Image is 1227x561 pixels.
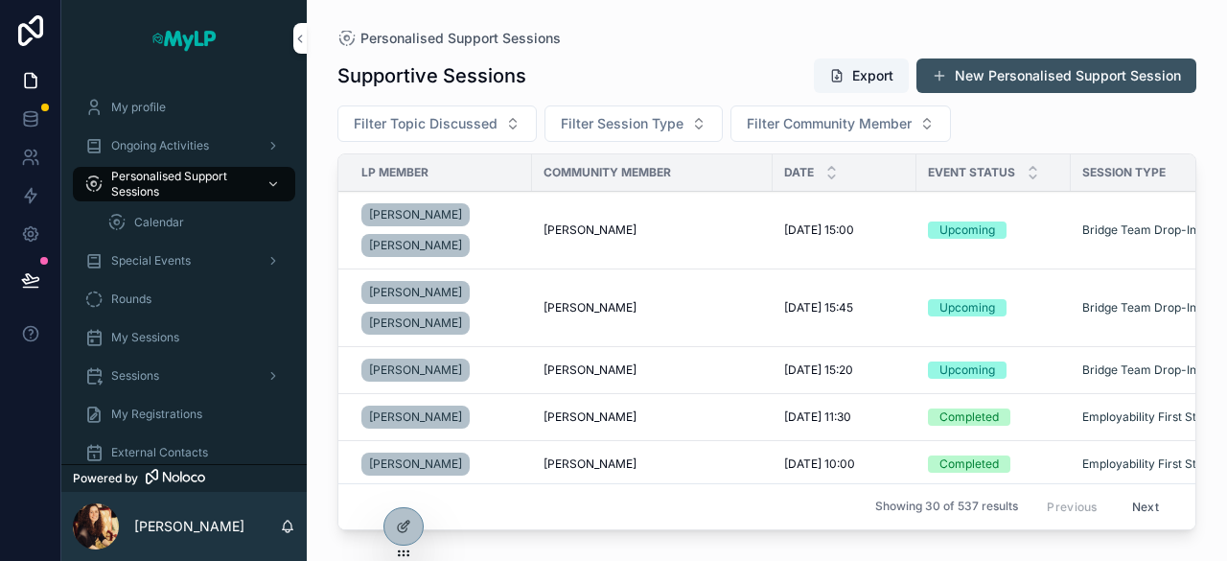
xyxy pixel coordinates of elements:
[361,402,521,432] a: [PERSON_NAME]
[111,368,159,384] span: Sessions
[369,207,462,222] span: [PERSON_NAME]
[337,29,561,48] a: Personalised Support Sessions
[544,456,637,472] span: [PERSON_NAME]
[784,409,851,425] span: [DATE] 11:30
[784,362,853,378] span: [DATE] 15:20
[928,299,1059,316] a: Upcoming
[361,453,470,476] a: [PERSON_NAME]
[73,244,295,278] a: Special Events
[784,165,814,180] span: Date
[916,58,1196,93] button: New Personalised Support Session
[1082,165,1166,180] span: Session Type
[134,215,184,230] span: Calendar
[111,292,151,307] span: Rounds
[544,300,637,316] span: [PERSON_NAME]
[928,165,1015,180] span: Event status
[73,90,295,125] a: My profile
[875,500,1018,515] span: Showing 30 of 537 results
[784,222,905,238] a: [DATE] 15:00
[111,407,202,422] span: My Registrations
[369,238,462,253] span: [PERSON_NAME]
[337,105,537,142] button: Select Button
[111,100,166,115] span: My profile
[361,355,521,386] a: [PERSON_NAME]
[73,435,295,470] a: External Contacts
[361,234,470,257] a: [PERSON_NAME]
[544,456,761,472] a: [PERSON_NAME]
[354,114,498,133] span: Filter Topic Discussed
[544,300,761,316] a: [PERSON_NAME]
[784,300,853,316] span: [DATE] 15:45
[939,456,999,473] div: Completed
[361,203,470,226] a: [PERSON_NAME]
[369,362,462,378] span: [PERSON_NAME]
[544,409,637,425] span: [PERSON_NAME]
[544,222,761,238] a: [PERSON_NAME]
[928,409,1059,426] a: Completed
[73,129,295,163] a: Ongoing Activities
[939,299,995,316] div: Upcoming
[369,456,462,472] span: [PERSON_NAME]
[150,23,218,54] img: App logo
[361,406,470,429] a: [PERSON_NAME]
[73,471,138,486] span: Powered by
[337,62,526,89] h1: Supportive Sessions
[784,456,855,472] span: [DATE] 10:00
[784,456,905,472] a: [DATE] 10:00
[784,362,905,378] a: [DATE] 15:20
[939,362,995,379] div: Upcoming
[73,397,295,432] a: My Registrations
[1119,492,1172,522] button: Next
[561,114,683,133] span: Filter Session Type
[544,362,761,378] a: [PERSON_NAME]
[544,409,761,425] a: [PERSON_NAME]
[134,517,244,536] p: [PERSON_NAME]
[111,330,179,345] span: My Sessions
[928,456,1059,473] a: Completed
[73,320,295,355] a: My Sessions
[361,199,521,261] a: [PERSON_NAME][PERSON_NAME]
[361,359,470,382] a: [PERSON_NAME]
[730,105,951,142] button: Select Button
[814,58,909,93] button: Export
[361,312,470,335] a: [PERSON_NAME]
[361,281,470,304] a: [PERSON_NAME]
[61,464,307,492] a: Powered by
[369,409,462,425] span: [PERSON_NAME]
[747,114,912,133] span: Filter Community Member
[61,77,307,464] div: scrollable content
[369,316,462,331] span: [PERSON_NAME]
[544,105,723,142] button: Select Button
[96,205,295,240] a: Calendar
[544,362,637,378] span: [PERSON_NAME]
[939,409,999,426] div: Completed
[111,138,209,153] span: Ongoing Activities
[939,222,995,239] div: Upcoming
[73,359,295,393] a: Sessions
[928,362,1059,379] a: Upcoming
[544,165,671,180] span: Community Member
[111,253,191,269] span: Special Events
[73,167,295,201] a: Personalised Support Sessions
[928,222,1059,239] a: Upcoming
[360,29,561,48] span: Personalised Support Sessions
[111,445,208,460] span: External Contacts
[784,409,905,425] a: [DATE] 11:30
[361,449,521,479] a: [PERSON_NAME]
[361,165,428,180] span: LP member
[73,282,295,316] a: Rounds
[361,277,521,339] a: [PERSON_NAME][PERSON_NAME]
[369,285,462,300] span: [PERSON_NAME]
[784,222,854,238] span: [DATE] 15:00
[544,222,637,238] span: [PERSON_NAME]
[111,169,251,199] span: Personalised Support Sessions
[784,300,905,316] a: [DATE] 15:45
